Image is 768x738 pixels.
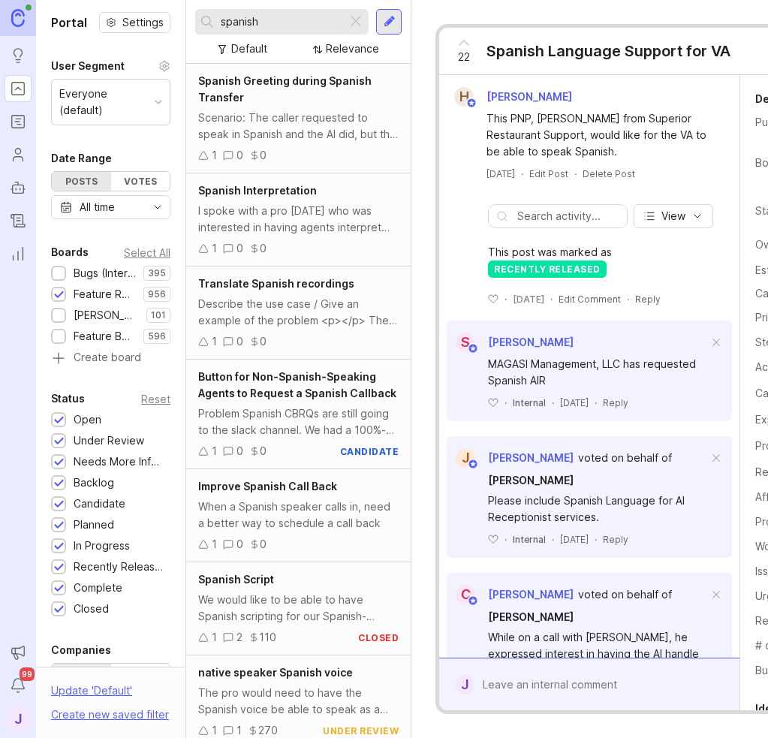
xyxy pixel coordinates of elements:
img: member badge [468,459,479,470]
div: MAGASI Management, LLC has requested Spanish AIR [488,356,708,389]
button: J [5,705,32,732]
a: Improve Spanish Call BackWhen a Spanish speaker calls in, need a better way to schedule a call ba... [186,469,411,562]
div: In Progress [74,538,130,554]
div: 0 [260,443,267,459]
div: 1 [212,536,217,553]
time: [DATE] [513,294,544,305]
a: Spanish ScriptWe would like to be able to have Spanish scripting for our Spanish-speaking new lea... [186,562,411,655]
div: 1 [212,443,217,459]
div: The pro would need to have the Spanish voice be able to speak as a native speaker, as it currentl... [198,685,399,718]
a: Autopilot [5,174,32,201]
div: 0 [260,333,267,350]
span: 99 [20,667,35,681]
span: [PERSON_NAME] [488,610,574,623]
div: Reply [603,396,628,409]
p: 596 [148,330,166,342]
span: This post was marked as [488,244,612,261]
a: [PERSON_NAME] [488,472,574,489]
div: Posts [52,172,111,191]
div: 1 [212,240,217,257]
a: Translate Spanish recordingsDescribe the use case / Give an example of the problem <p></p> The ca... [186,267,411,360]
div: Describe the use case / Give an example of the problem <p></p> The call recording transcripts for... [198,296,399,329]
div: · [595,396,597,409]
div: Boards [51,243,89,261]
div: Reply [603,533,628,546]
img: member badge [466,98,477,109]
button: Announcements [5,639,32,666]
div: · [521,167,523,180]
input: Search activity... [517,208,619,224]
div: Scenario: The caller requested to speak in Spanish and the AI did, but the caller ended the call ... [198,110,399,143]
div: 2 [236,629,242,646]
time: [DATE] [560,397,589,408]
a: Roadmaps [5,108,32,135]
div: Delete Post [583,167,635,180]
a: Portal [5,75,32,102]
div: Companies [51,641,111,659]
div: Reply [635,293,661,306]
div: Default [231,41,267,57]
div: voted on behalf of [578,450,672,466]
div: H [454,87,474,107]
p: 956 [148,288,166,300]
div: Candidate [74,496,125,512]
div: under review [323,724,399,737]
div: Recently Released [74,559,163,575]
svg: toggle icon [146,201,170,213]
span: Spanish Script [198,573,274,586]
div: Edit Post [529,167,568,180]
span: Settings [122,15,164,30]
a: Reporting [5,240,32,267]
time: [DATE] [560,534,589,545]
div: Reset [141,395,170,403]
a: Button for Non-Spanish-Speaking Agents to Request a Spanish CallbackProblem Spanish CBRQs are sti... [186,360,411,469]
div: When a Spanish speaker calls in, need a better way to schedule a call back [198,499,399,532]
div: Under Review [74,432,144,449]
div: Spanish Language Support for VA [486,41,730,62]
div: · [504,533,507,546]
div: Complete [74,580,122,596]
div: J [456,675,474,694]
div: Everyone (default) [59,86,149,119]
div: · [504,293,507,306]
div: · [550,293,553,306]
div: [PERSON_NAME] (Public) [74,307,139,324]
div: All time [80,199,115,215]
div: Closed [74,601,109,617]
a: Spanish InterpretationI spoke with a pro [DATE] who was interested in having agents interpret Spa... [186,173,411,267]
div: 110 [259,629,276,646]
img: member badge [468,343,479,354]
div: 1 [212,147,217,164]
a: [DATE] [486,167,515,180]
div: We would like to be able to have Spanish scripting for our Spanish-speaking new leads. [198,592,399,625]
span: Spanish Greeting during Spanish Transfer [198,74,372,104]
button: Notifications [5,672,32,699]
a: H[PERSON_NAME] [445,87,584,107]
span: [PERSON_NAME] [488,474,574,486]
div: Bugs (Internal) [74,265,136,282]
button: Settings [99,12,170,33]
p: 395 [148,267,166,279]
div: Edit Comment [559,293,621,306]
div: voted on behalf of [578,586,672,603]
div: 0 [260,240,267,257]
div: J [456,448,475,468]
a: [PERSON_NAME] [488,609,574,625]
label: By name [52,664,111,705]
div: 0 [260,536,267,553]
div: Internal [513,396,546,409]
div: I spoke with a pro [DATE] who was interested in having agents interpret Spanish calls/consultatio... [198,203,399,236]
div: Update ' Default ' [51,682,132,706]
div: 0 [236,333,243,350]
div: 0 [236,536,243,553]
div: Feature Board Sandbox [DATE] [74,328,136,345]
a: Users [5,141,32,168]
div: 0 [236,240,243,257]
div: While on a call with [PERSON_NAME], he expressed interest in having the AI handle Spanish calls. [488,629,708,679]
div: candidate [340,445,399,458]
img: Canny Home [11,9,25,26]
span: native speaker Spanish voice [198,666,353,679]
div: · [504,396,507,409]
span: View [661,209,685,224]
